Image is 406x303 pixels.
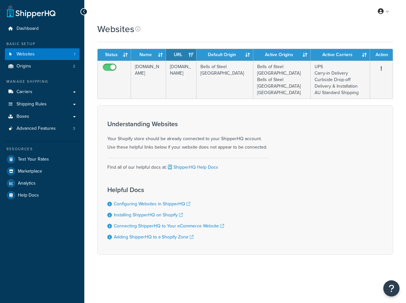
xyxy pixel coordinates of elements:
th: Action [370,49,393,61]
div: Manage Shipping [5,79,79,84]
a: ShipperHQ Help Docs [167,164,218,171]
a: Shipping Rules [5,98,79,110]
div: Your Shopify store should be already connected to your ShipperHQ account. Use these helpful links... [107,120,269,151]
span: Websites [17,52,35,57]
a: ShipperHQ Home [7,5,55,18]
td: [DOMAIN_NAME] [166,61,196,99]
span: Dashboard [17,26,39,31]
span: Carriers [17,89,32,95]
td: UPS Carry-in Delivery Curbside Drop-off Delivery & Installation AU Standard Shipping [311,61,370,99]
span: Origins [17,64,31,69]
h3: Helpful Docs [107,186,224,193]
a: Boxes [5,111,79,123]
h3: Understanding Websites [107,120,269,127]
button: Open Resource Center [383,280,400,297]
span: 1 [74,52,75,57]
a: Analytics [5,177,79,189]
span: Advanced Features [17,126,56,131]
td: Bells of Steel [GEOGRAPHIC_DATA] [197,61,254,99]
span: Test Your Rates [18,157,49,162]
th: URL: activate to sort column ascending [166,49,196,61]
th: Active Origins: activate to sort column ascending [253,49,311,61]
span: Boxes [17,114,29,119]
span: 3 [73,126,75,131]
span: Marketplace [18,169,42,174]
td: [DOMAIN_NAME] [131,61,166,99]
li: Origins [5,60,79,72]
span: 2 [73,64,75,69]
th: Active Carriers: activate to sort column ascending [311,49,370,61]
span: Shipping Rules [17,102,47,107]
a: Marketplace [5,165,79,177]
h1: Websites [97,23,134,35]
a: Carriers [5,86,79,98]
a: Origins 2 [5,60,79,72]
li: Websites [5,48,79,60]
span: Analytics [18,181,36,186]
li: Advanced Features [5,123,79,135]
td: Bells of Steel [GEOGRAPHIC_DATA] Bells of Steel [GEOGRAPHIC_DATA] [GEOGRAPHIC_DATA] [253,61,311,99]
a: Websites 1 [5,48,79,60]
a: Test Your Rates [5,153,79,165]
a: Installing ShipperHQ on Shopify [114,212,183,218]
a: Dashboard [5,23,79,35]
a: Connecting ShipperHQ to Your eCommerce Website [114,223,224,229]
span: Help Docs [18,193,39,198]
th: Status: activate to sort column ascending [98,49,131,61]
a: Help Docs [5,189,79,201]
a: Advanced Features 3 [5,123,79,135]
div: Find all of our helpful docs at: [107,158,269,172]
div: Resources [5,146,79,152]
a: Configuring Websites in ShipperHQ [114,200,190,207]
div: Basic Setup [5,41,79,47]
a: Adding ShipperHQ to a Shopify Zone [114,234,194,240]
th: Default Origin: activate to sort column ascending [197,49,254,61]
th: Name: activate to sort column ascending [131,49,166,61]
